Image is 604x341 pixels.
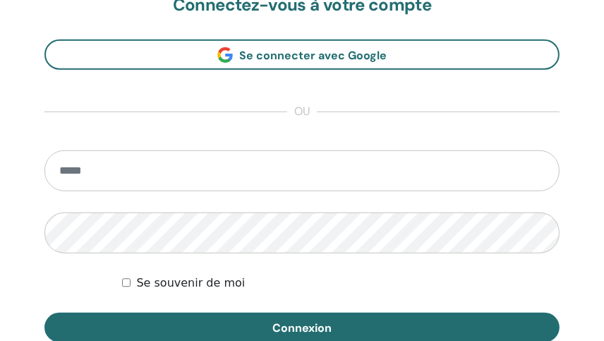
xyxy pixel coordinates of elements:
[136,275,245,292] label: Se souvenir de moi
[44,40,560,70] a: Se connecter avec Google
[240,48,387,63] span: Se connecter avec Google
[272,321,332,335] span: Connexion
[287,104,317,121] span: ou
[122,275,560,292] div: Keep me authenticated indefinitely or until I manually logout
